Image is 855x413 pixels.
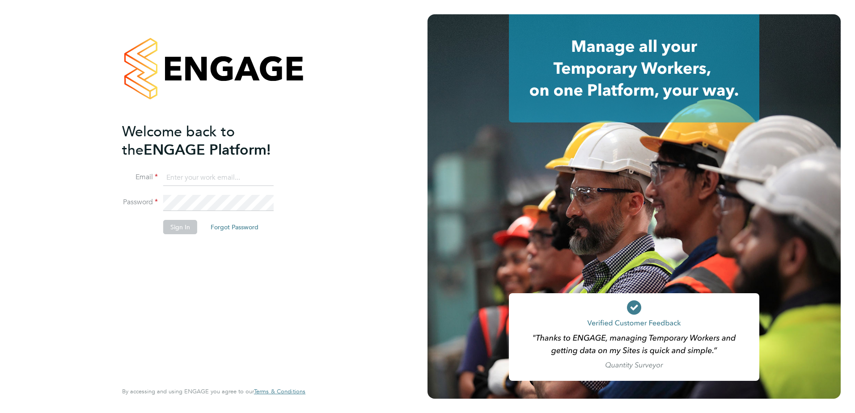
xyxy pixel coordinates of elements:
[163,170,274,186] input: Enter your work email...
[122,173,158,182] label: Email
[122,388,305,395] span: By accessing and using ENGAGE you agree to our
[254,388,305,395] a: Terms & Conditions
[122,122,296,159] h2: ENGAGE Platform!
[122,123,235,159] span: Welcome back to the
[163,220,197,234] button: Sign In
[203,220,266,234] button: Forgot Password
[122,198,158,207] label: Password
